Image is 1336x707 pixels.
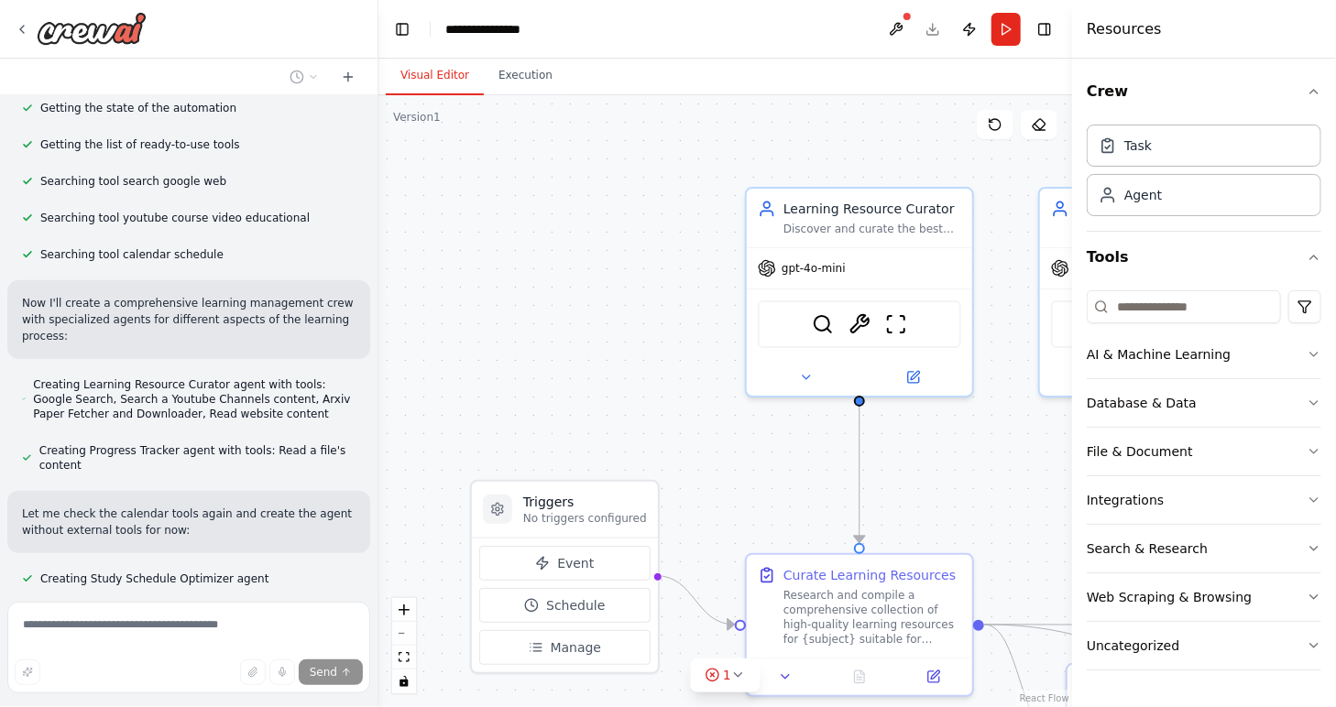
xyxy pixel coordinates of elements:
[745,553,974,697] div: Curate Learning ResourcesResearch and compile a comprehensive collection of high-quality learning...
[782,261,846,276] span: gpt-4o-mini
[745,187,974,397] div: Learning Resource CuratorDiscover and curate the best learning resources for {subject} based on {...
[1087,394,1197,412] div: Database & Data
[1087,636,1179,655] div: Uncategorized
[1087,573,1321,621] button: Web Scraping & Browsing
[392,598,416,622] button: zoom in
[40,137,240,152] span: Getting the list of ready-to-use tools
[1020,693,1069,703] a: React Flow attribution
[1124,186,1162,204] div: Agent
[40,174,226,189] span: Searching tool search google web
[484,57,567,95] button: Execution
[1087,525,1321,572] button: Search & Research
[445,20,537,38] nav: breadcrumb
[479,630,651,665] button: Manage
[479,588,651,623] button: Schedule
[334,66,363,88] button: Start a new chat
[470,480,660,674] div: TriggersNo triggers configuredEventScheduleManage
[1124,136,1152,155] div: Task
[523,493,647,511] h3: Triggers
[1087,622,1321,669] button: Uncategorized
[1087,117,1321,231] div: Crew
[299,659,363,685] button: Send
[40,101,236,115] span: Getting the state of the automation
[22,506,356,538] p: Let me check the calendar tools again and create the agent without external tools for now:
[33,377,356,421] span: Creating Learning Resource Curator agent with tools: Google Search, Search a Youtube Channels con...
[1087,428,1321,475] button: File & Document
[557,554,594,572] span: Event
[861,366,965,388] button: Open in side panel
[783,566,956,584] div: Curate Learning Resources
[523,511,647,526] p: No triggers configured
[386,57,484,95] button: Visual Editor
[783,200,961,218] div: Learning Resource Curator
[40,247,224,262] span: Searching tool calendar schedule
[723,666,731,684] span: 1
[546,596,605,615] span: Schedule
[783,588,961,647] div: Research and compile a comprehensive collection of high-quality learning resources for {subject} ...
[783,222,961,236] div: Discover and curate the best learning resources for {subject} based on {learning_level} and {pref...
[40,211,310,225] span: Searching tool youtube course video educational
[15,659,40,685] button: Improve this prompt
[1087,331,1321,378] button: AI & Machine Learning
[1087,442,1193,461] div: File & Document
[392,598,416,693] div: React Flow controls
[40,571,269,586] span: Creating Study Schedule Optimizer agent
[1087,232,1321,283] button: Tools
[392,622,416,646] button: zoom out
[690,658,761,692] button: 1
[392,646,416,669] button: fit view
[656,567,734,634] g: Edge from triggers to e3c35e31-7bbe-4775-9f44-aca767a5214b
[821,666,899,688] button: No output available
[1087,476,1321,524] button: Integrations
[551,638,602,657] span: Manage
[1087,588,1252,606] div: Web Scraping & Browsing
[1032,16,1057,42] button: Hide right sidebar
[392,669,416,693] button: toggle interactivity
[37,12,147,45] img: Logo
[849,313,871,335] img: ArxivPaperTool
[22,295,356,344] p: Now I'll create a comprehensive learning management crew with specialized agents for different as...
[39,443,356,473] span: Creating Progress Tracker agent with tools: Read a file's content
[1087,539,1208,558] div: Search & Research
[393,110,441,125] div: Version 1
[1087,491,1164,509] div: Integrations
[1087,66,1321,117] button: Crew
[1087,345,1231,364] div: AI & Machine Learning
[282,66,326,88] button: Switch to previous chat
[389,16,415,42] button: Hide left sidebar
[1087,379,1321,427] button: Database & Data
[812,313,834,335] img: SerplyWebSearchTool
[1087,18,1162,40] h4: Resources
[1087,283,1321,685] div: Tools
[269,659,295,685] button: Click to speak your automation idea
[240,659,266,685] button: Upload files
[850,405,869,542] g: Edge from 7768d4ac-cc45-4e55-a350-5f40b353b571 to e3c35e31-7bbe-4775-9f44-aca767a5214b
[885,313,907,335] img: ScrapeWebsiteTool
[310,665,337,680] span: Send
[902,666,965,688] button: Open in side panel
[479,546,651,581] button: Event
